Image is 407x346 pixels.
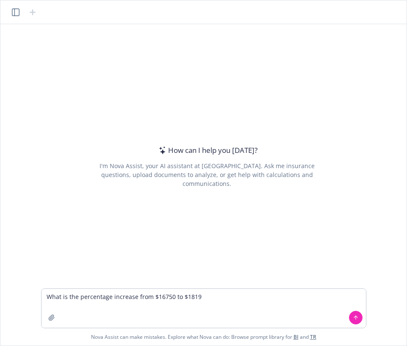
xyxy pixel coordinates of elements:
[91,328,316,346] span: Nova Assist can make mistakes. Explore what Nova can do: Browse prompt library for and
[156,145,257,156] div: How can I help you [DATE]?
[88,161,326,188] div: I'm Nova Assist, your AI assistant at [GEOGRAPHIC_DATA]. Ask me insurance questions, upload docum...
[310,333,316,340] a: TR
[293,333,299,340] a: BI
[42,289,366,328] textarea: What is the percentage increase from $16750 to $1819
